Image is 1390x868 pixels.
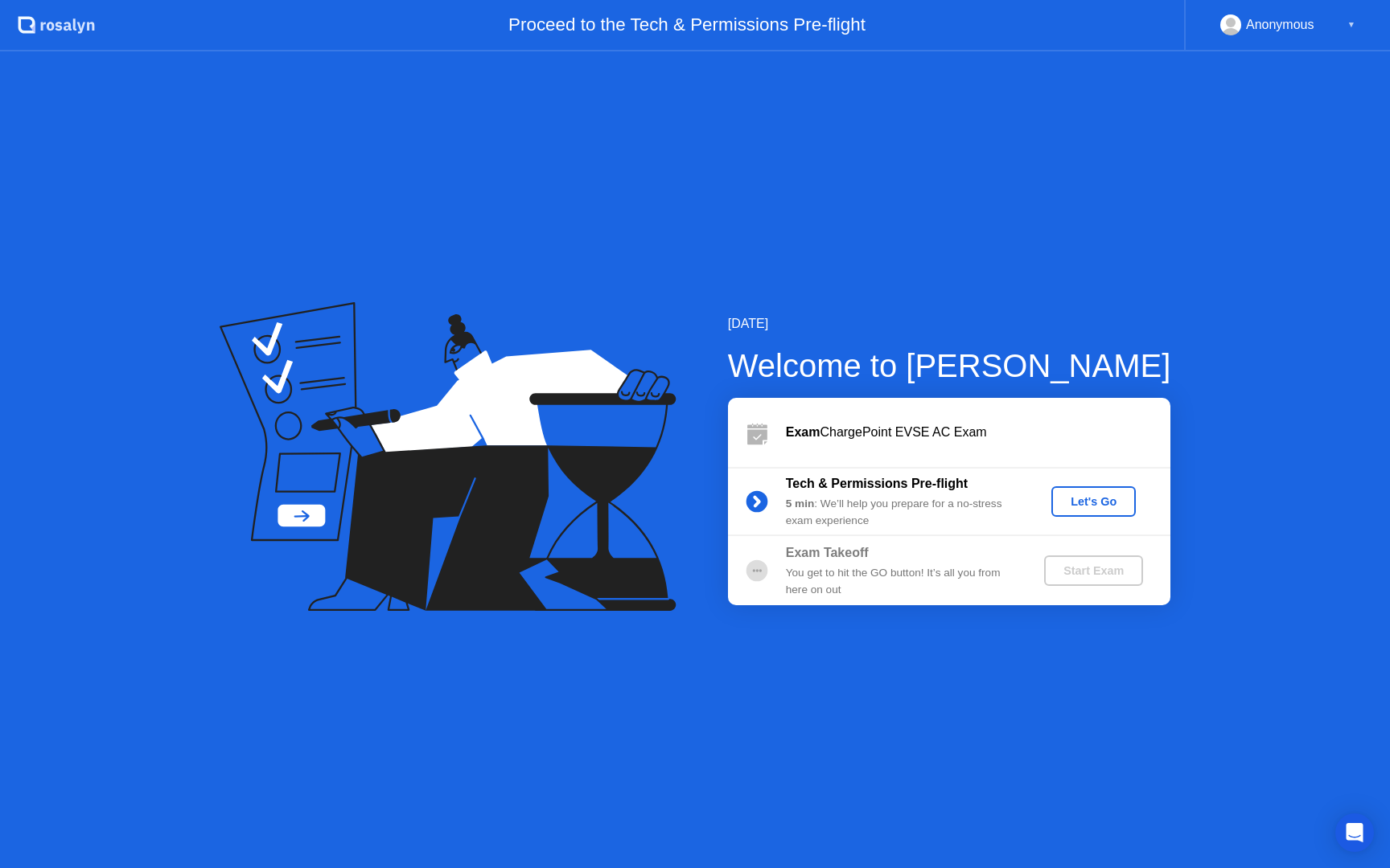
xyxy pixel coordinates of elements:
[786,423,1170,442] div: ChargePoint EVSE AC Exam
[786,425,820,439] b: Exam
[1335,813,1374,852] div: Open Intercom Messenger
[786,497,815,510] b: 5 min
[1347,14,1355,35] div: ▼
[786,496,1018,529] div: : We’ll help you prepare for a no-stress exam experience
[786,477,968,490] b: Tech & Permissions Pre-flight
[786,546,869,559] b: Exam Takeoff
[1051,486,1136,517] button: Let's Go
[728,342,1171,390] div: Welcome to [PERSON_NAME]
[1246,14,1314,35] div: Anonymous
[1044,555,1143,586] button: Start Exam
[1051,564,1137,577] div: Start Exam
[1058,495,1129,508] div: Let's Go
[728,314,1171,334] div: [DATE]
[786,565,1018,598] div: You get to hit the GO button! It’s all you from here on out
